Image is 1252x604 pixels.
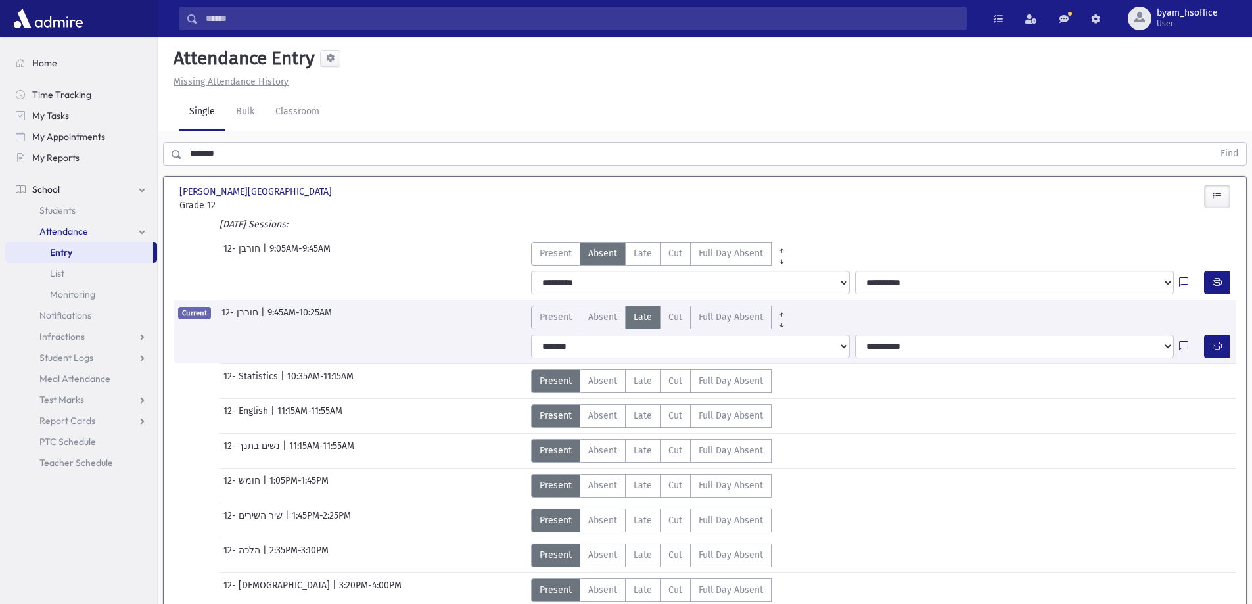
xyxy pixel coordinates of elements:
span: Entry [50,246,72,258]
span: 12- שיר השירים [223,509,285,532]
span: My Appointments [32,131,105,143]
span: Meal Attendance [39,373,110,384]
span: Absent [588,583,617,597]
span: Late [634,310,652,324]
span: Full Day Absent [699,310,763,324]
button: Find [1213,143,1246,165]
a: All Later [772,252,792,263]
span: | [283,439,289,463]
span: Full Day Absent [699,548,763,562]
span: User [1157,18,1218,29]
span: Full Day Absent [699,513,763,527]
img: AdmirePro [11,5,86,32]
span: 3:20PM-4:00PM [339,578,402,602]
span: Home [32,57,57,69]
span: Cut [668,548,682,562]
span: Full Day Absent [699,374,763,388]
span: Late [634,583,652,597]
span: Late [634,374,652,388]
div: AttTypes [531,439,772,463]
span: 9:05AM-9:45AM [269,242,331,266]
div: AttTypes [531,544,772,567]
span: | [333,578,339,602]
span: Cut [668,246,682,260]
a: Notifications [5,305,157,326]
input: Search [198,7,966,30]
span: | [281,369,287,393]
a: My Tasks [5,105,157,126]
a: Student Logs [5,347,157,368]
span: | [263,544,269,567]
span: Teacher Schedule [39,457,113,469]
span: Current [178,307,211,319]
a: Attendance [5,221,157,242]
i: [DATE] Sessions: [220,219,288,230]
span: Time Tracking [32,89,91,101]
u: Missing Attendance History [174,76,289,87]
a: PTC Schedule [5,431,157,452]
a: Home [5,53,157,74]
span: Students [39,204,76,216]
span: 10:35AM-11:15AM [287,369,354,393]
span: Present [540,513,572,527]
span: Absent [588,444,617,457]
a: Missing Attendance History [168,76,289,87]
span: 12- נשים בתנך [223,439,283,463]
span: My Tasks [32,110,69,122]
span: Late [634,548,652,562]
div: AttTypes [531,578,772,602]
span: Grade 12 [179,198,344,212]
span: Late [634,409,652,423]
span: Present [540,246,572,260]
div: AttTypes [531,369,772,393]
div: AttTypes [531,509,772,532]
a: All Prior [772,242,792,252]
a: List [5,263,157,284]
a: Single [179,94,225,131]
a: My Reports [5,147,157,168]
span: Monitoring [50,289,95,300]
div: AttTypes [531,404,772,428]
span: Absent [588,246,617,260]
div: AttTypes [531,474,772,498]
h5: Attendance Entry [168,47,315,70]
a: Infractions [5,326,157,347]
span: Absent [588,548,617,562]
span: 12- הלכה [223,544,263,567]
span: Present [540,583,572,597]
a: Students [5,200,157,221]
span: Notifications [39,310,91,321]
span: Full Day Absent [699,246,763,260]
span: | [263,474,269,498]
span: 11:15AM-11:55AM [277,404,342,428]
span: Full Day Absent [699,478,763,492]
span: Late [634,444,652,457]
span: 12- חורבן [223,242,263,266]
a: Classroom [265,94,330,131]
span: Cut [668,374,682,388]
span: Absent [588,310,617,324]
span: Absent [588,409,617,423]
span: Present [540,374,572,388]
span: Report Cards [39,415,95,427]
span: Absent [588,374,617,388]
span: Cut [668,513,682,527]
span: 11:15AM-11:55AM [289,439,354,463]
a: Test Marks [5,389,157,410]
span: PTC Schedule [39,436,96,448]
a: Entry [5,242,153,263]
span: 9:45AM-10:25AM [267,306,332,329]
span: Present [540,548,572,562]
span: Cut [668,444,682,457]
span: 12- חורבן [221,306,261,329]
span: Late [634,246,652,260]
span: Present [540,478,572,492]
span: | [261,306,267,329]
a: School [5,179,157,200]
span: 2:35PM-3:10PM [269,544,329,567]
span: My Reports [32,152,80,164]
span: 12- English [223,404,271,428]
span: Student Logs [39,352,93,363]
a: Bulk [225,94,265,131]
span: | [271,404,277,428]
